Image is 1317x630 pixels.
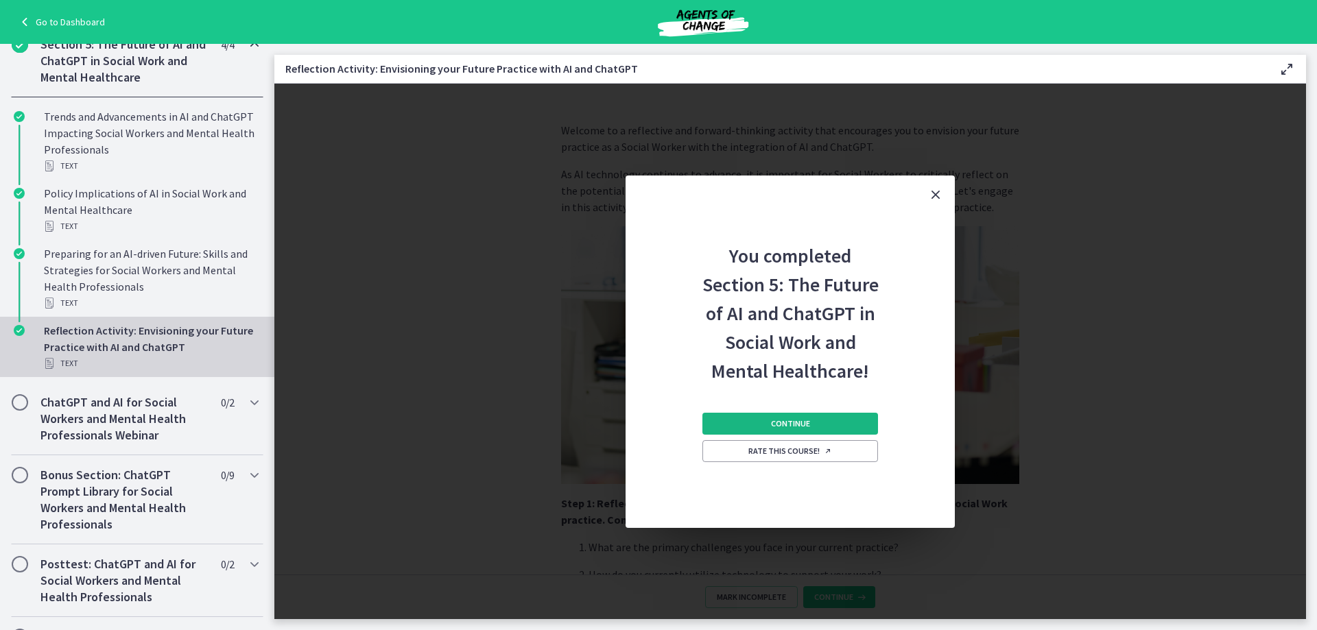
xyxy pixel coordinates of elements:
[771,418,810,429] span: Continue
[748,446,832,457] span: Rate this course!
[221,36,234,53] span: 4 / 4
[824,447,832,455] i: Opens in a new window
[14,188,25,199] i: Completed
[221,394,234,411] span: 0 / 2
[44,322,258,372] div: Reflection Activity: Envisioning your Future Practice with AI and ChatGPT
[221,556,234,572] span: 0 / 2
[16,14,105,30] a: Go to Dashboard
[700,214,881,385] h2: You completed Section 5: The Future of AI and ChatGPT in Social Work and Mental Healthcare!
[40,36,208,86] h2: Section 5: The Future of AI and ChatGPT in Social Work and Mental Healthcare
[221,467,234,483] span: 0 / 9
[44,185,258,234] div: Policy Implications of AI in Social Work and Mental Healthcare
[12,36,28,53] i: Completed
[14,111,25,122] i: Completed
[14,248,25,259] i: Completed
[44,218,258,234] div: Text
[40,394,208,444] h2: ChatGPT and AI for Social Workers and Mental Health Professionals Webinar
[702,440,878,462] a: Rate this course! Opens in a new window
[285,60,1257,77] h3: Reflection Activity: Envisioning your Future Practice with AI and ChatGPT
[44,245,258,311] div: Preparing for an AI-driven Future: Skills and Strategies for Social Workers and Mental Health Pro...
[44,355,258,372] div: Text
[44,108,258,174] div: Trends and Advancements in AI and ChatGPT Impacting Social Workers and Mental Health Professionals
[44,295,258,311] div: Text
[702,413,878,435] button: Continue
[621,5,785,38] img: Agents of Change
[40,467,208,533] h2: Bonus Section: ChatGPT Prompt Library for Social Workers and Mental Health Professionals
[44,158,258,174] div: Text
[40,556,208,605] h2: Posttest: ChatGPT and AI for Social Workers and Mental Health Professionals
[916,175,955,214] button: Close
[14,325,25,336] i: Completed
